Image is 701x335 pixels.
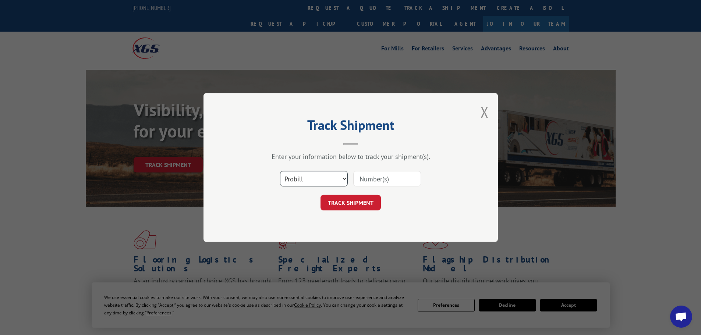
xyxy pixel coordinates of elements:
[240,120,461,134] h2: Track Shipment
[321,195,381,210] button: TRACK SHIPMENT
[670,306,692,328] a: Open chat
[240,152,461,161] div: Enter your information below to track your shipment(s).
[353,171,421,186] input: Number(s)
[481,102,489,122] button: Close modal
